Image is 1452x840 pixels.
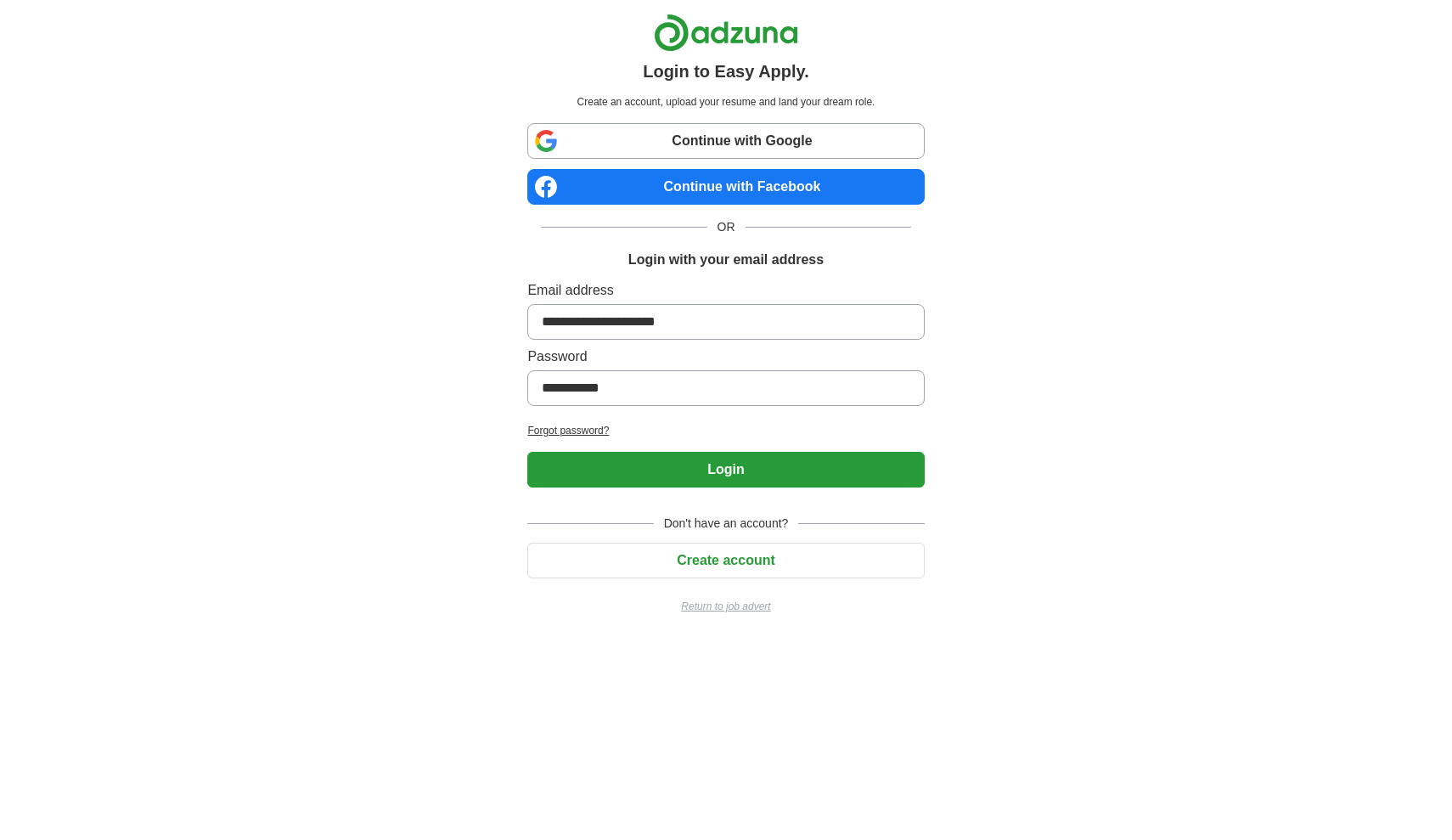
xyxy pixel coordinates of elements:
label: Email address [527,280,924,301]
h1: Login to Easy Apply. [643,59,809,84]
h1: Login with your email address [628,250,824,270]
span: Don't have an account? [654,515,799,533]
span: OR [707,218,746,236]
button: Create account [527,543,924,578]
button: Login [527,452,924,488]
img: Adzuna logo [654,14,798,52]
a: Continue with Facebook [527,169,924,205]
a: Return to job advert [527,599,924,614]
a: Forgot password? [527,423,924,438]
a: Continue with Google [527,123,924,159]
p: Create an account, upload your resume and land your dream role. [531,94,920,110]
a: Create account [527,553,924,567]
label: Password [527,347,924,367]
